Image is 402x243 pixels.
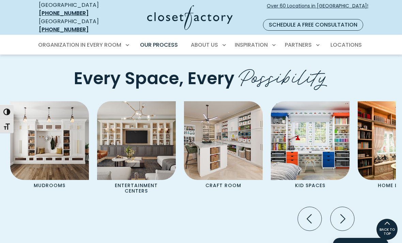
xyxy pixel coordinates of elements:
[267,2,368,17] span: Over 60 Locations in [GEOGRAPHIC_DATA]!
[93,101,180,196] a: Entertainment Center Entertainment Centers
[147,5,233,30] img: Closet Factory Logo
[23,180,76,191] p: Mudrooms
[10,101,89,180] img: Mudroom Cabinets
[6,101,93,191] a: Mudroom Cabinets Mudrooms
[235,41,268,49] span: Inspiration
[283,180,337,191] p: Kid Spaces
[285,41,312,49] span: Partners
[188,66,234,90] span: Every
[184,101,263,180] img: Custom craft room
[197,180,250,191] p: Craft Room
[39,17,113,34] div: [GEOGRAPHIC_DATA]
[295,204,324,233] button: Previous slide
[330,41,362,49] span: Locations
[97,101,176,180] img: Entertainment Center
[328,204,357,233] button: Next slide
[39,9,89,17] a: [PHONE_NUMBER]
[376,228,398,236] span: BACK TO TOP
[376,218,398,240] a: BACK TO TOP
[238,59,328,91] span: Possibility
[140,41,178,49] span: Our Process
[271,101,350,180] img: Kids Room Cabinetry
[39,1,113,17] div: [GEOGRAPHIC_DATA]
[110,180,163,196] p: Entertainment Centers
[33,35,369,55] nav: Primary Menu
[38,41,121,49] span: Organization in Every Room
[180,101,267,191] a: Custom craft room Craft Room
[263,19,363,31] a: Schedule a Free Consultation
[39,26,89,33] a: [PHONE_NUMBER]
[191,41,218,49] span: About Us
[74,66,184,90] span: Every Space,
[267,101,354,191] a: Kids Room Cabinetry Kid Spaces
